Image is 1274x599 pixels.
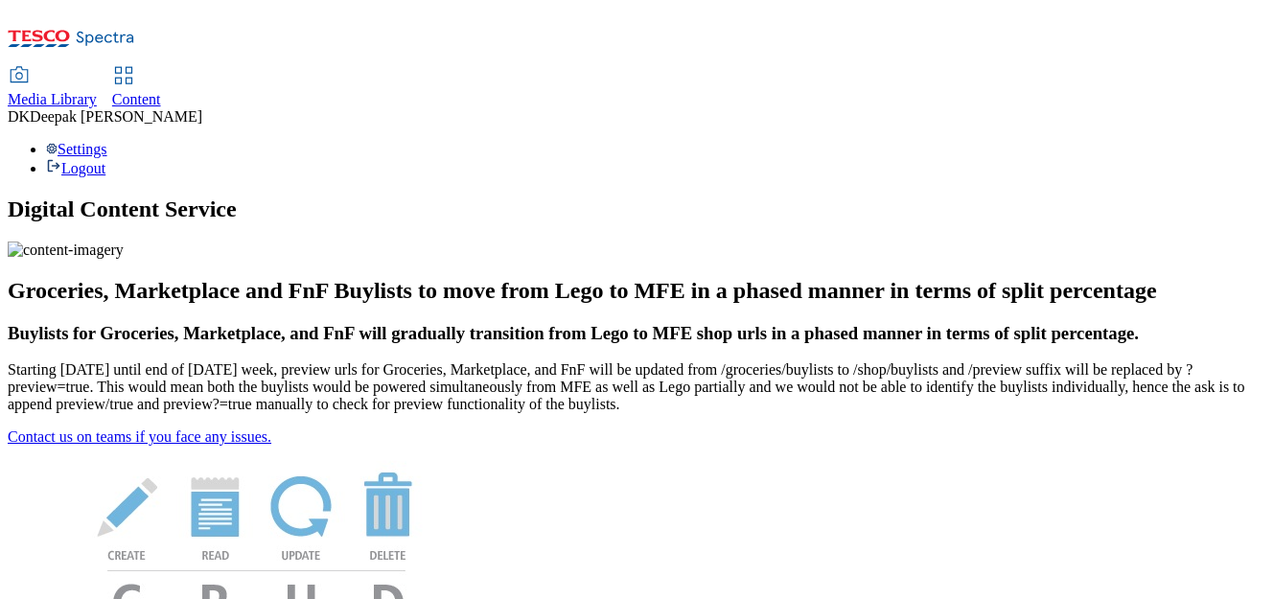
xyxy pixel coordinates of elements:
h3: Buylists for Groceries, Marketplace, and FnF will gradually transition from Lego to MFE shop urls... [8,323,1266,344]
p: Starting [DATE] until end of [DATE] week, preview urls for Groceries, Marketplace, and FnF will b... [8,361,1266,413]
img: content-imagery [8,242,124,259]
h2: Groceries, Marketplace and FnF Buylists to move from Lego to MFE in a phased manner in terms of s... [8,278,1266,304]
h1: Digital Content Service [8,196,1266,222]
a: Content [112,68,161,108]
a: Contact us on teams if you face any issues. [8,428,271,445]
span: Media Library [8,91,97,107]
span: Content [112,91,161,107]
a: Media Library [8,68,97,108]
span: DK [8,108,30,125]
span: Deepak [PERSON_NAME] [30,108,202,125]
a: Settings [46,141,107,157]
a: Logout [46,160,105,176]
